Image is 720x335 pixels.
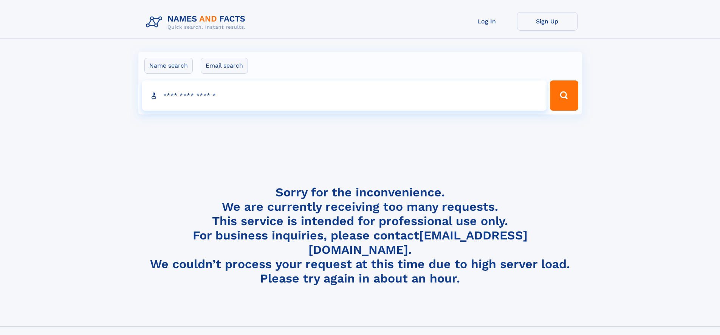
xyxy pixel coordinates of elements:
[201,58,248,74] label: Email search
[144,58,193,74] label: Name search
[550,80,578,111] button: Search Button
[143,12,252,32] img: Logo Names and Facts
[517,12,578,31] a: Sign Up
[142,80,547,111] input: search input
[308,228,528,257] a: [EMAIL_ADDRESS][DOMAIN_NAME]
[143,185,578,286] h4: Sorry for the inconvenience. We are currently receiving too many requests. This service is intend...
[457,12,517,31] a: Log In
